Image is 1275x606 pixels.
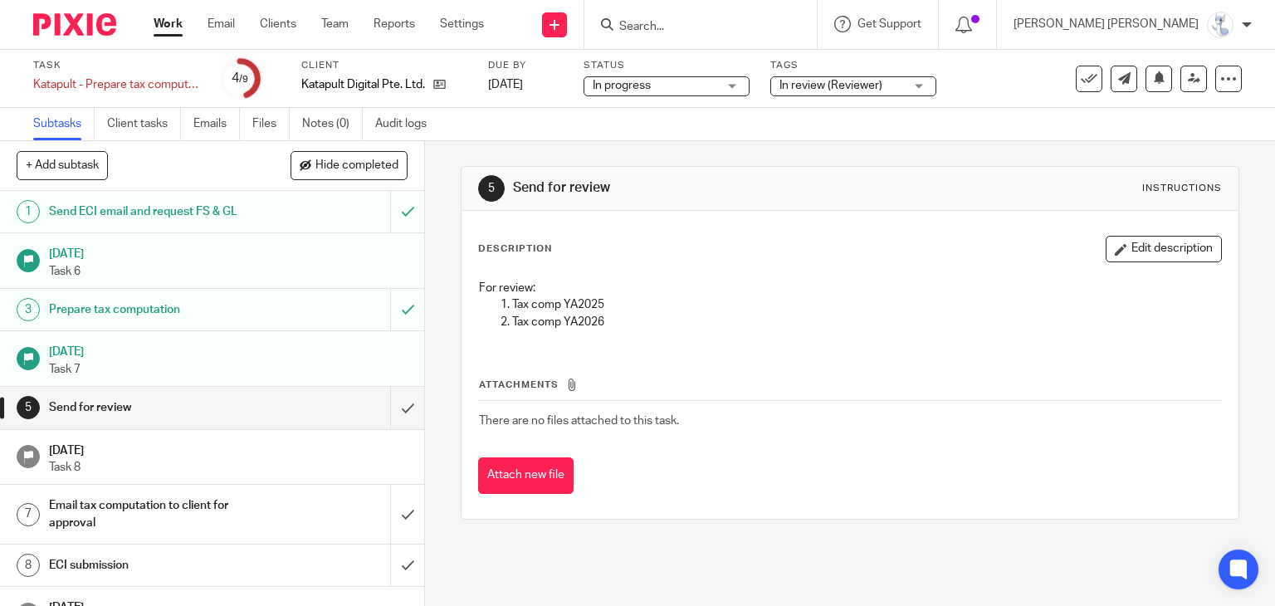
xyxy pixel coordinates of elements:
[33,13,116,36] img: Pixie
[593,80,651,91] span: In progress
[49,199,266,224] h1: Send ECI email and request FS & GL
[618,20,767,35] input: Search
[252,108,290,140] a: Files
[512,296,1222,313] p: Tax comp YA2025
[154,16,183,32] a: Work
[478,457,574,495] button: Attach new file
[1207,12,1233,38] img: images.jfif
[479,280,1222,296] p: For review:
[478,175,505,202] div: 5
[17,200,40,223] div: 1
[321,16,349,32] a: Team
[301,59,467,72] label: Client
[208,16,235,32] a: Email
[17,396,40,419] div: 5
[17,298,40,321] div: 3
[1014,16,1199,32] p: [PERSON_NAME] [PERSON_NAME]
[232,69,248,88] div: 4
[512,314,1222,330] p: Tax comp YA2026
[315,159,398,173] span: Hide completed
[770,59,936,72] label: Tags
[513,179,885,197] h1: Send for review
[302,108,363,140] a: Notes (0)
[488,79,523,90] span: [DATE]
[107,108,181,140] a: Client tasks
[488,59,563,72] label: Due by
[17,151,108,179] button: + Add subtask
[33,76,199,93] div: Katapult - Prepare tax computation and ECI filing YA2025 & YA2026
[49,297,266,322] h1: Prepare tax computation
[479,415,679,427] span: There are no files attached to this task.
[779,80,882,91] span: In review (Reviewer)
[49,263,408,280] p: Task 6
[49,553,266,578] h1: ECI submission
[1142,182,1222,195] div: Instructions
[857,18,921,30] span: Get Support
[1106,236,1222,262] button: Edit description
[49,395,266,420] h1: Send for review
[478,242,552,256] p: Description
[193,108,240,140] a: Emails
[17,503,40,526] div: 7
[260,16,296,32] a: Clients
[479,380,559,389] span: Attachments
[33,59,199,72] label: Task
[291,151,408,179] button: Hide completed
[49,438,408,459] h1: [DATE]
[17,554,40,577] div: 8
[49,340,408,360] h1: [DATE]
[375,108,439,140] a: Audit logs
[49,361,408,378] p: Task 7
[33,108,95,140] a: Subtasks
[301,76,425,93] p: Katapult Digital Pte. Ltd.
[239,75,248,84] small: /9
[374,16,415,32] a: Reports
[49,459,408,476] p: Task 8
[33,76,199,93] div: Katapult - Prepare tax computation and ECI filing YA2025 &amp; YA2026
[49,242,408,262] h1: [DATE]
[440,16,484,32] a: Settings
[49,493,266,535] h1: Email tax computation to client for approval
[584,59,750,72] label: Status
